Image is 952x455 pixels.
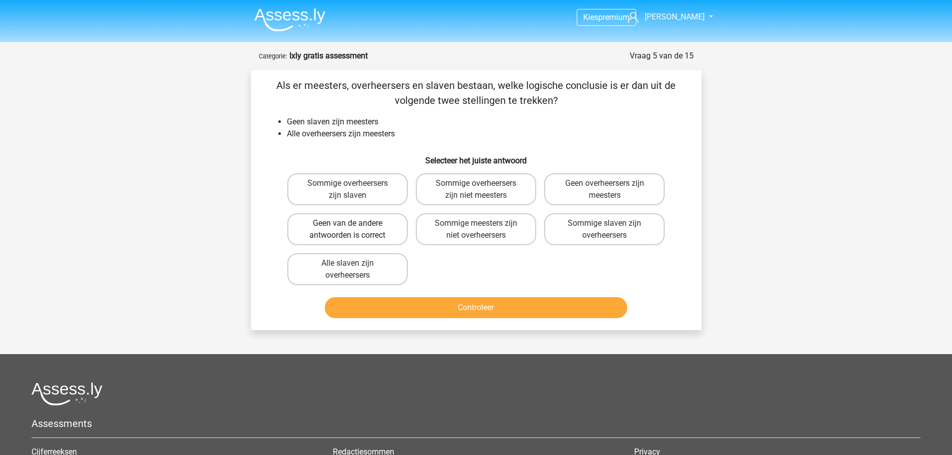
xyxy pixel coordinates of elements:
[598,12,630,22] span: premium
[325,297,627,318] button: Controleer
[287,128,686,140] li: Alle overheersers zijn meesters
[416,213,536,245] label: Sommige meesters zijn niet overheersers
[267,78,686,108] p: Als er meesters, overheersers en slaven bestaan, welke logische conclusie is er dan uit de volgen...
[577,10,636,24] a: Kiespremium
[416,173,536,205] label: Sommige overheersers zijn niet meesters
[259,52,287,60] small: Categorie:
[287,253,408,285] label: Alle slaven zijn overheersers
[583,12,598,22] span: Kies
[624,11,706,23] a: [PERSON_NAME]
[645,12,705,21] span: [PERSON_NAME]
[31,418,921,430] h5: Assessments
[289,51,368,60] strong: Ixly gratis assessment
[630,50,694,62] div: Vraag 5 van de 15
[287,116,686,128] li: Geen slaven zijn meesters
[287,213,408,245] label: Geen van de andere antwoorden is correct
[544,173,665,205] label: Geen overheersers zijn meesters
[31,382,102,406] img: Assessly logo
[267,148,686,165] h6: Selecteer het juiste antwoord
[287,173,408,205] label: Sommige overheersers zijn slaven
[254,8,325,31] img: Assessly
[544,213,665,245] label: Sommige slaven zijn overheersers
